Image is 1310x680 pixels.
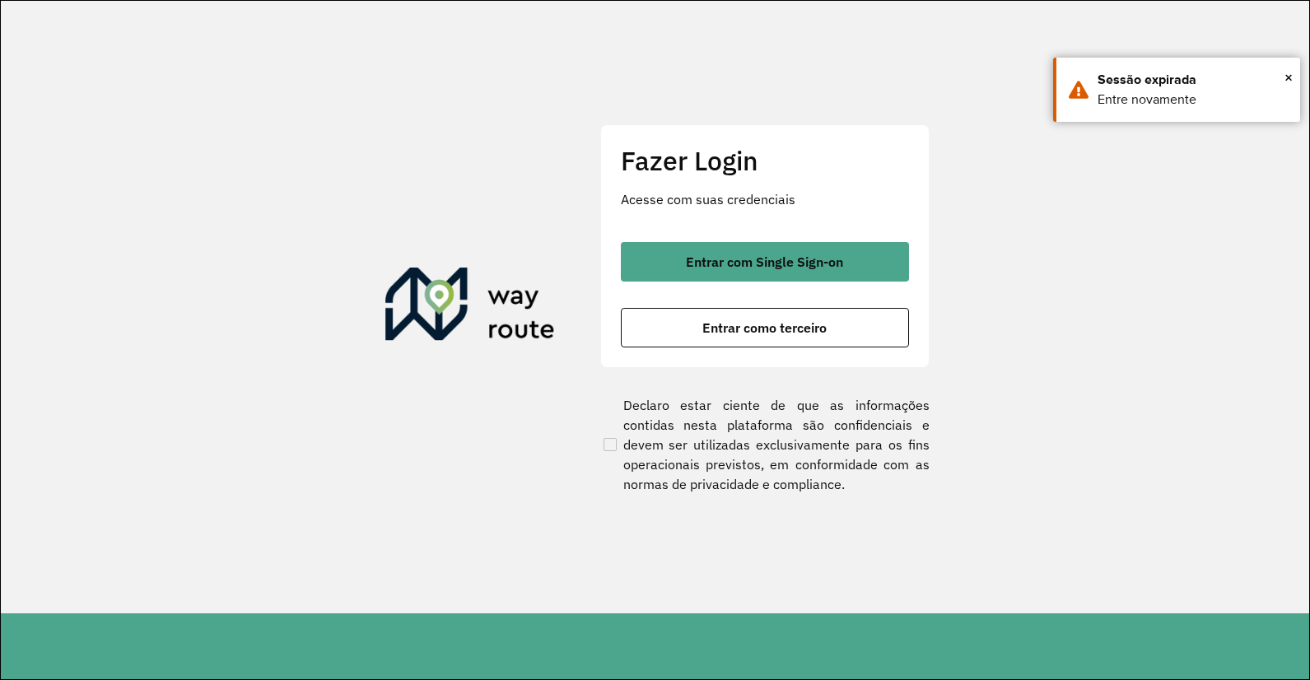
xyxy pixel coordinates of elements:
span: × [1284,65,1293,90]
p: Acesse com suas credenciais [621,189,909,209]
h2: Fazer Login [621,145,909,176]
button: button [621,242,909,282]
button: Close [1284,65,1293,90]
img: Roteirizador AmbevTech [385,268,555,347]
button: button [621,308,909,347]
div: Entre novamente [1098,90,1288,109]
span: Entrar com Single Sign-on [686,255,843,268]
label: Declaro estar ciente de que as informações contidas nesta plataforma são confidenciais e devem se... [600,395,930,494]
span: Entrar como terceiro [702,321,827,334]
div: Sessão expirada [1098,70,1288,90]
